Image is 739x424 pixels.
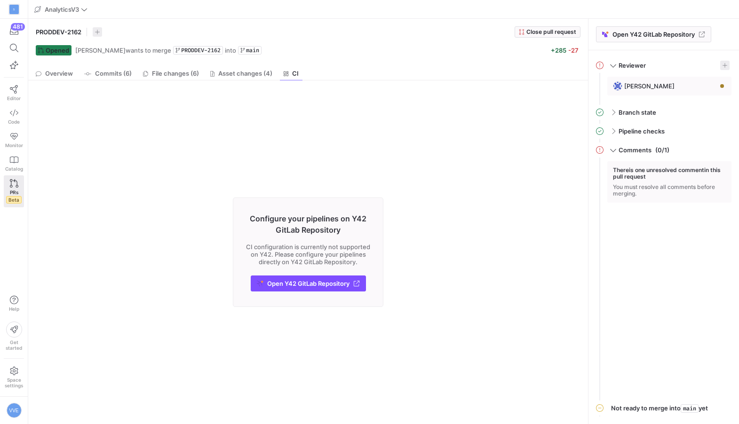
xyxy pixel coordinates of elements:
[515,26,580,38] button: Close pull request
[596,77,731,105] div: Reviewer
[238,46,262,55] a: main
[5,166,23,172] span: Catalog
[619,127,665,135] span: Pipeline checks
[10,189,18,195] span: PRs
[612,31,695,38] span: Open Y42 GitLab Repository
[267,280,350,287] span: Open Y42 GitLab Repository
[7,95,21,101] span: Editor
[619,109,656,116] span: Branch state
[36,28,81,36] span: PRODDEV-2162
[619,146,652,154] span: Comments
[4,23,24,39] button: 481
[4,81,24,105] a: Editor
[624,82,675,90] span: [PERSON_NAME]
[95,71,132,77] span: Commits (6)
[4,400,24,420] button: VVE
[619,62,646,69] span: Reviewer
[173,46,223,55] a: PRODDEV-2162
[596,124,731,139] mat-expansion-panel-header: Pipeline checks
[251,275,366,291] a: Open Y42 GitLab Repository
[75,47,171,54] span: wants to merge
[46,47,69,54] span: Opened
[292,71,299,77] span: CI
[181,47,221,54] span: PRODDEV-2162
[45,6,79,13] span: AnalyticsV3
[568,47,579,54] span: -27
[596,26,711,42] a: Open Y42 GitLab Repository
[75,47,126,54] span: [PERSON_NAME]
[9,5,19,14] div: S
[11,23,25,31] div: 481
[611,404,708,413] div: Not ready to merge into yet
[8,306,20,312] span: Help
[5,377,23,388] span: Space settings
[551,47,566,54] span: +285
[218,71,272,77] span: Asset changes (4)
[246,47,259,54] span: main
[4,175,24,207] a: PRsBeta
[4,318,24,354] button: Getstarted
[655,146,669,154] span: (0/1)
[596,142,731,157] mat-expansion-panel-header: Comments(0/1)
[225,47,236,54] span: into
[6,196,22,204] span: Beta
[629,166,704,173] span: is one unresolved comment
[613,81,622,91] img: https://secure.gravatar.com/avatar/f6671cd2a05f07763c26b7c51498fb60cfaf2294cb7f5454d24a2f40f3e5ce...
[45,71,73,77] span: Overview
[613,167,726,180] div: There in this pull request
[245,243,372,266] p: CI configuration is currently not supported on Y42. Please configure your pipelines directly on Y...
[4,362,24,393] a: Spacesettings
[152,71,199,77] span: File changes (6)
[6,339,22,351] span: Get started
[4,128,24,152] a: Monitor
[526,29,576,35] span: Close pull request
[7,403,22,418] div: VVE
[596,58,731,73] mat-expansion-panel-header: Reviewer
[596,161,731,212] div: Comments(0/1)
[596,400,731,416] mat-expansion-panel-header: Not ready to merge intomainyet
[4,152,24,175] a: Catalog
[4,291,24,316] button: Help
[8,119,20,125] span: Code
[4,105,24,128] a: Code
[4,1,24,17] a: S
[681,404,699,413] span: main
[613,184,726,197] div: You must resolve all comments before merging.
[245,213,372,236] h3: Configure your pipelines on Y42 GitLab Repository
[32,3,90,16] button: AnalyticsV3
[5,142,23,148] span: Monitor
[596,105,731,120] mat-expansion-panel-header: Branch state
